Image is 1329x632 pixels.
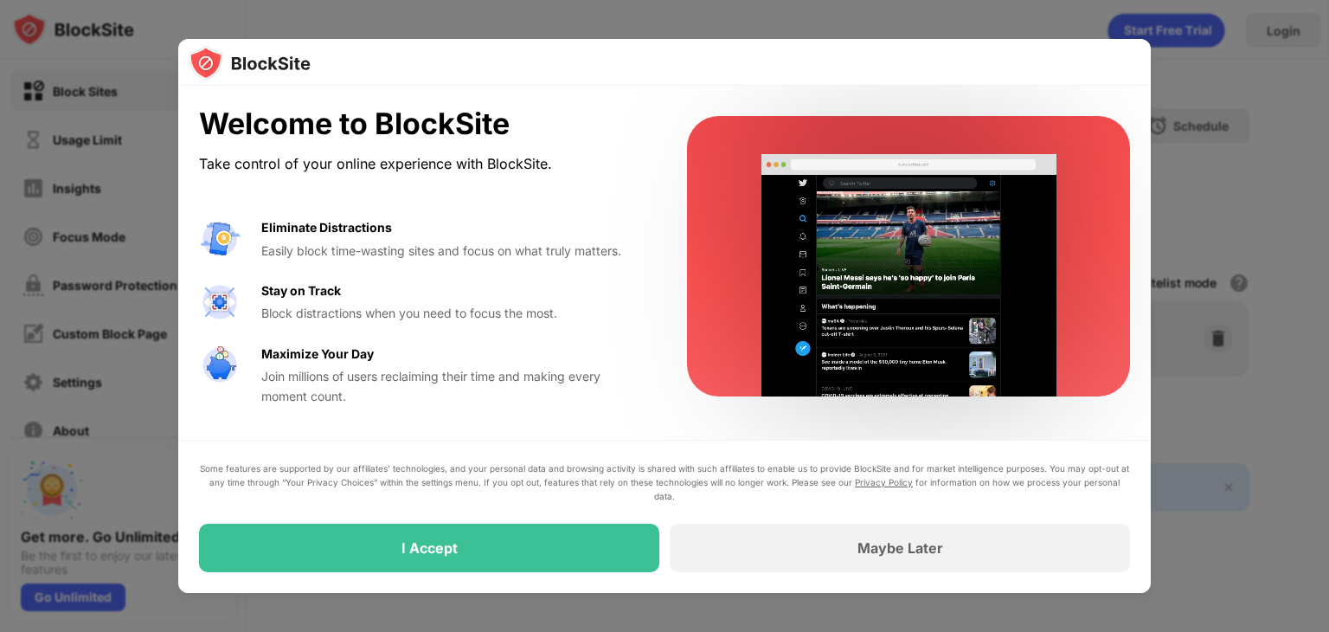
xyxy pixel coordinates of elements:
div: Easily block time-wasting sites and focus on what truly matters. [261,242,645,261]
img: value-avoid-distractions.svg [199,218,241,260]
div: Eliminate Distractions [261,218,392,237]
a: Privacy Policy [855,477,913,487]
div: Join millions of users reclaiming their time and making every moment count. [261,367,645,406]
div: Maybe Later [857,539,943,557]
img: logo-blocksite.svg [189,46,311,81]
div: Maximize Your Day [261,345,374,364]
div: I Accept [401,539,458,557]
div: Stay on Track [261,281,341,300]
div: Welcome to BlockSite [199,106,645,142]
img: value-focus.svg [199,281,241,323]
div: Block distractions when you need to focus the most. [261,304,645,323]
div: Some features are supported by our affiliates’ technologies, and your personal data and browsing ... [199,461,1130,503]
img: value-safe-time.svg [199,345,241,386]
div: Take control of your online experience with BlockSite. [199,152,645,177]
